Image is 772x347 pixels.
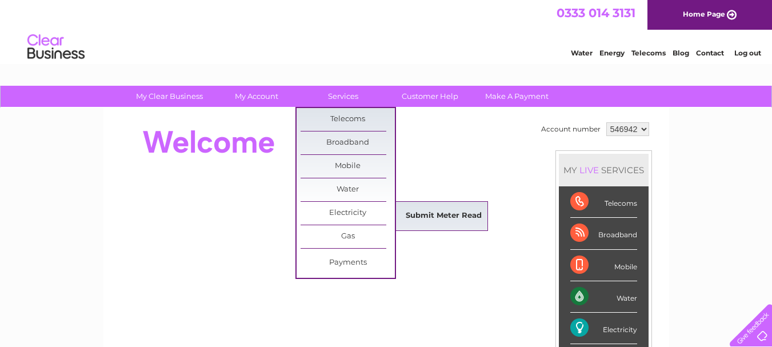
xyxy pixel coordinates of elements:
[599,49,625,57] a: Energy
[301,131,395,154] a: Broadband
[470,86,564,107] a: Make A Payment
[570,281,637,313] div: Water
[301,202,395,225] a: Electricity
[301,155,395,178] a: Mobile
[571,49,593,57] a: Water
[122,86,217,107] a: My Clear Business
[209,86,303,107] a: My Account
[570,313,637,344] div: Electricity
[577,165,601,176] div: LIVE
[397,205,491,228] a: Submit Meter Read
[557,6,635,20] a: 0333 014 3131
[559,154,649,186] div: MY SERVICES
[538,119,603,139] td: Account number
[673,49,689,57] a: Blog
[570,250,637,281] div: Mobile
[570,218,637,249] div: Broadband
[27,30,85,65] img: logo.png
[631,49,666,57] a: Telecoms
[696,49,724,57] a: Contact
[301,225,395,248] a: Gas
[383,86,477,107] a: Customer Help
[296,86,390,107] a: Services
[734,49,761,57] a: Log out
[301,252,395,274] a: Payments
[301,178,395,201] a: Water
[570,186,637,218] div: Telecoms
[117,6,657,55] div: Clear Business is a trading name of Verastar Limited (registered in [GEOGRAPHIC_DATA] No. 3667643...
[301,108,395,131] a: Telecoms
